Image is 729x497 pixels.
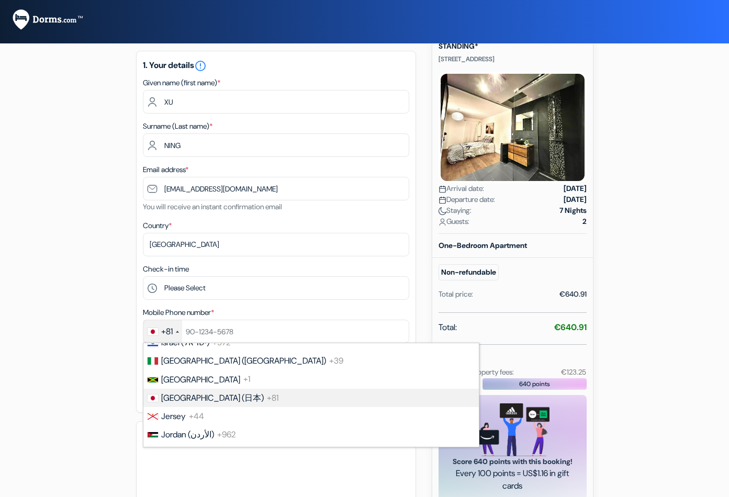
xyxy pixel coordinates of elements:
input: Enter last name [143,133,409,157]
span: +1 [243,374,250,385]
span: Score 640 points with this booking! [451,456,574,467]
img: moon.svg [439,207,446,215]
label: Country [143,220,172,231]
strong: 7 Nights [559,205,587,216]
span: Total: [439,321,457,334]
i: error_outline [194,60,207,72]
b: One-Bedroom Apartment [439,241,527,250]
span: Guests: [439,216,469,227]
label: Given name (first name) [143,77,220,88]
span: Every 100 points = US$1.16 in gift cards [451,467,574,492]
span: Jordan (‫الأردن‬‎) [161,429,214,440]
img: Dorms.com [13,9,83,30]
input: Enter email address [143,177,409,200]
label: Check-in time [143,264,189,275]
input: 90-1234-5678 [143,320,409,343]
span: Staying: [439,205,472,216]
a: error_outline [194,60,207,71]
label: Email address [143,164,188,175]
span: +39 [329,355,343,366]
h5: 1. Your details [143,60,409,72]
strong: 2 [582,216,587,227]
img: calendar.svg [439,196,446,204]
h5: *FONTAINE MOUSSUE*HYPER CENTRE*T2 STANDING* [439,33,587,51]
span: Departure date: [439,194,495,205]
strong: €640.91 [554,322,587,333]
span: +81 [267,392,278,403]
span: Jersey [161,411,186,422]
input: Enter first name [143,90,409,114]
span: +44 [189,411,204,422]
span: 640 points [519,379,550,389]
img: user_icon.svg [439,218,446,226]
span: [GEOGRAPHIC_DATA] ([GEOGRAPHIC_DATA]) [161,355,326,366]
div: €640.91 [559,289,587,300]
div: +81 [161,325,173,338]
small: €123.25 [561,367,586,377]
span: +962 [217,429,235,440]
strong: [DATE] [564,194,587,205]
label: Mobile Phone number [143,307,214,318]
div: Total price: [439,289,473,300]
ul: List of countries [143,343,479,447]
small: You will receive an instant confirmation email [143,202,282,211]
p: [STREET_ADDRESS] [439,55,587,63]
img: gift_card_hero_new.png [476,403,549,456]
label: Surname (Last name) [143,121,212,132]
strong: [DATE] [564,183,587,194]
small: Non-refundable [439,264,499,280]
span: [GEOGRAPHIC_DATA] [161,374,240,385]
span: [GEOGRAPHIC_DATA] (日本) [161,392,264,403]
span: Arrival date: [439,183,484,194]
div: Japan (日本): +81 [143,320,182,343]
img: calendar.svg [439,185,446,193]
